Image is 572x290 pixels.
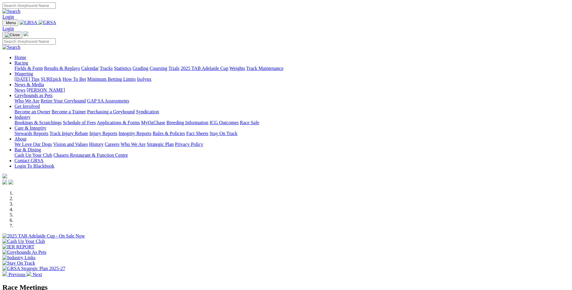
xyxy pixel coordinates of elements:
[14,158,43,163] a: Contact GRSA
[14,87,570,93] div: News & Media
[89,142,103,147] a: History
[6,20,16,25] span: Menu
[39,20,56,25] img: GRSA
[100,66,113,71] a: Tracks
[14,60,28,65] a: Racing
[89,131,117,136] a: Injury Reports
[181,66,228,71] a: 2025 TAB Adelaide Cup
[14,109,50,114] a: Become an Owner
[14,142,570,147] div: About
[14,82,44,87] a: News & Media
[33,272,42,277] span: Next
[63,120,96,125] a: Schedule of Fees
[2,266,65,271] img: GRSA Strategic Plan 2025-27
[150,66,167,71] a: Coursing
[14,98,40,103] a: Who We Are
[87,109,135,114] a: Purchasing a Greyhound
[14,163,54,169] a: Login To Blackbook
[49,131,88,136] a: Track Injury Rebate
[27,87,65,93] a: [PERSON_NAME]
[210,131,237,136] a: Stay On Track
[14,136,27,141] a: About
[2,45,21,50] img: Search
[2,174,7,178] img: logo-grsa-white.png
[14,98,570,104] div: Greyhounds as Pets
[24,31,28,36] img: logo-grsa-white.png
[2,32,22,38] button: Toggle navigation
[14,120,570,125] div: Industry
[8,180,13,184] img: twitter.svg
[63,77,86,82] a: How To Bet
[14,71,33,76] a: Wagering
[14,66,43,71] a: Fields & Form
[119,131,151,136] a: Integrity Reports
[14,131,48,136] a: Stewards Reports
[2,180,7,184] img: facebook.svg
[14,87,25,93] a: News
[14,109,570,115] div: Get Involved
[2,239,45,244] img: Cash Up Your Club
[27,271,31,276] img: chevron-right-pager-white.svg
[5,33,20,37] img: Close
[147,142,174,147] a: Strategic Plan
[2,26,14,31] a: Login
[2,233,85,239] img: 2025 TAB Adelaide Cup - On Sale Now
[2,2,56,9] input: Search
[141,120,165,125] a: MyOzChase
[14,147,41,152] a: Bar & Dining
[137,77,151,82] a: Isolynx
[44,66,80,71] a: Results & Replays
[166,120,208,125] a: Breeding Information
[14,66,570,71] div: Racing
[14,77,570,82] div: Wagering
[121,142,146,147] a: Who We Are
[133,66,148,71] a: Grading
[14,55,26,60] a: Home
[14,142,52,147] a: We Love Our Dogs
[2,14,14,19] a: Login
[14,120,62,125] a: Bookings & Scratchings
[2,271,7,276] img: chevron-left-pager-white.svg
[2,244,34,250] img: IER REPORT
[81,66,99,71] a: Calendar
[153,131,185,136] a: Rules & Policies
[168,66,179,71] a: Trials
[14,131,570,136] div: Care & Integrity
[210,120,239,125] a: ICG Outcomes
[27,272,42,277] a: Next
[14,153,570,158] div: Bar & Dining
[14,104,40,109] a: Get Involved
[53,153,128,158] a: Chasers Restaurant & Function Centre
[2,272,27,277] a: Previous
[2,255,36,260] img: Industry Links
[41,77,61,82] a: SUREpick
[87,98,129,103] a: GAP SA Assessments
[14,77,40,82] a: [DATE] Tips
[240,120,259,125] a: Race Safe
[136,109,159,114] a: Syndication
[2,9,21,14] img: Search
[53,142,88,147] a: Vision and Values
[87,77,136,82] a: Minimum Betting Limits
[97,120,140,125] a: Applications & Forms
[114,66,131,71] a: Statistics
[14,115,30,120] a: Industry
[105,142,119,147] a: Careers
[2,250,46,255] img: Greyhounds As Pets
[2,20,18,26] button: Toggle navigation
[8,272,25,277] span: Previous
[14,93,52,98] a: Greyhounds as Pets
[186,131,208,136] a: Fact Sheets
[2,260,35,266] img: Stay On Track
[20,20,37,25] img: GRSA
[175,142,203,147] a: Privacy Policy
[2,38,56,45] input: Search
[52,109,86,114] a: Become a Trainer
[14,125,46,131] a: Care & Integrity
[14,153,52,158] a: Cash Up Your Club
[229,66,245,71] a: Weights
[41,98,86,103] a: Retire Your Greyhound
[246,66,283,71] a: Track Maintenance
